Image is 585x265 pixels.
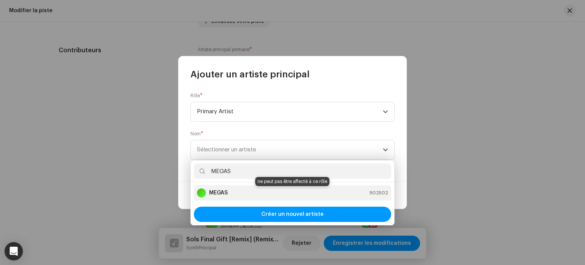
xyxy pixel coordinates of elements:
[261,207,324,222] span: Créer un nouvel artiste
[369,189,388,197] span: 902502
[209,189,228,197] strong: MEGAS
[194,185,391,201] li: MEGAS
[190,68,310,80] span: Ajouter un artiste principal
[383,140,388,159] div: dropdown trigger
[190,93,203,99] label: Rôle
[190,131,203,137] label: Nom
[197,102,383,121] span: Primary Artist
[197,147,256,153] span: Sélectionner un artiste
[191,182,394,204] ul: Option List
[197,140,383,159] span: Sélectionner un artiste
[383,102,388,121] div: dropdown trigger
[5,242,23,260] div: Open Intercom Messenger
